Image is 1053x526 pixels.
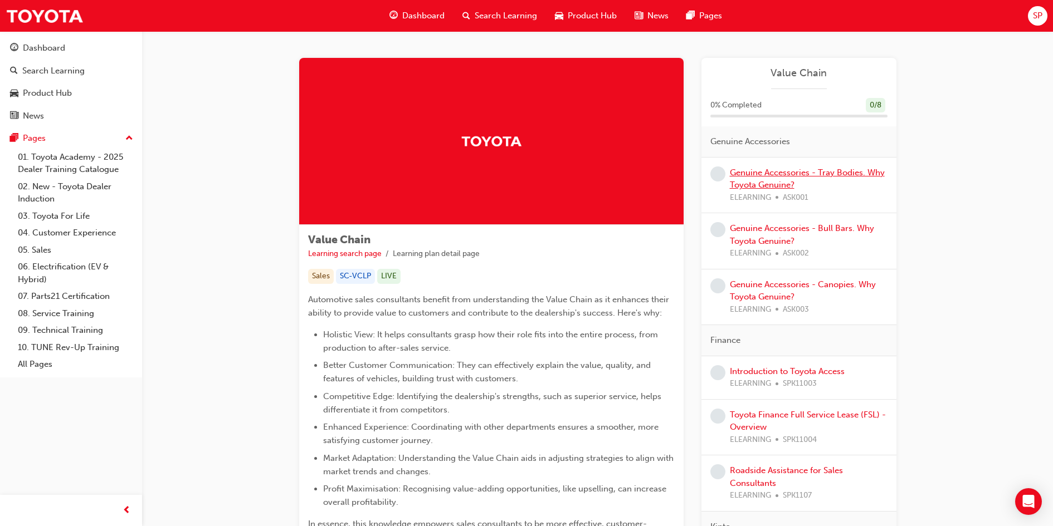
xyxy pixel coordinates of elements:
span: ASK002 [783,247,809,260]
span: Profit Maximisation: Recognising value-adding opportunities, like upselling, can increase overall... [323,484,669,507]
span: learningRecordVerb_NONE-icon [710,222,725,237]
span: Pages [699,9,722,22]
a: 06. Electrification (EV & Hybrid) [13,258,138,288]
a: Search Learning [4,61,138,81]
a: car-iconProduct Hub [546,4,626,27]
div: Pages [23,132,46,145]
a: Product Hub [4,83,138,104]
a: 10. TUNE Rev-Up Training [13,339,138,356]
div: Open Intercom Messenger [1015,488,1042,515]
a: 08. Service Training [13,305,138,322]
span: ELEARNING [730,247,771,260]
a: 01. Toyota Academy - 2025 Dealer Training Catalogue [13,149,138,178]
span: up-icon [125,131,133,146]
a: 02. New - Toyota Dealer Induction [13,178,138,208]
span: car-icon [10,89,18,99]
a: search-iconSearch Learning [454,4,546,27]
button: DashboardSearch LearningProduct HubNews [4,36,138,128]
span: ASK001 [783,191,808,204]
div: Product Hub [23,87,72,100]
span: ELEARNING [730,303,771,316]
span: Dashboard [402,9,445,22]
span: prev-icon [123,504,131,518]
a: pages-iconPages [677,4,731,27]
a: Dashboard [4,38,138,58]
span: News [647,9,669,22]
span: Product Hub [568,9,617,22]
button: Pages [4,128,138,149]
div: 0 / 8 [866,98,885,113]
span: search-icon [462,9,470,23]
div: Search Learning [22,65,85,77]
a: 05. Sales [13,242,138,259]
a: Genuine Accessories - Tray Bodies. Why Toyota Genuine? [730,168,885,190]
a: Genuine Accessories - Canopies. Why Toyota Genuine? [730,279,876,302]
span: SPK1107 [783,489,812,502]
span: pages-icon [686,9,695,23]
span: ELEARNING [730,191,771,204]
span: SPK11004 [783,434,817,446]
span: learningRecordVerb_NONE-icon [710,166,725,181]
a: news-iconNews [626,4,677,27]
span: guage-icon [389,9,398,23]
span: Market Adaptation: Understanding the Value Chain aids in adjusting strategies to align with marke... [323,453,676,476]
span: Finance [710,334,740,347]
span: learningRecordVerb_NONE-icon [710,409,725,424]
span: SPK11003 [783,377,817,390]
span: car-icon [555,9,563,23]
a: Learning search page [308,249,382,258]
span: Enhanced Experience: Coordinating with other departments ensures a smoother, more satisfying cust... [323,422,661,445]
span: learningRecordVerb_NONE-icon [710,464,725,479]
a: Roadside Assistance for Sales Consultants [730,465,843,488]
span: Value Chain [308,233,370,246]
span: ELEARNING [730,489,771,502]
span: search-icon [10,66,18,76]
div: News [23,110,44,122]
a: guage-iconDashboard [381,4,454,27]
span: news-icon [635,9,643,23]
div: SC-VCLP [336,269,375,284]
span: Competitive Edge: Identifying the dealership's strengths, such as superior service, helps differe... [323,391,664,415]
span: ELEARNING [730,377,771,390]
span: 0 % Completed [710,99,762,112]
a: All Pages [13,356,138,373]
span: ELEARNING [730,434,771,446]
span: Holistic View: It helps consultants grasp how their role fits into the entire process, from produ... [323,330,660,353]
button: SP [1028,6,1047,26]
span: Automotive sales consultants benefit from understanding the Value Chain as it enhances their abil... [308,294,671,318]
span: ASK003 [783,303,809,316]
li: Learning plan detail page [393,248,480,260]
div: LIVE [377,269,401,284]
div: Sales [308,269,334,284]
span: guage-icon [10,43,18,53]
span: SP [1033,9,1042,22]
span: Better Customer Communication: They can effectively explain the value, quality, and features of v... [323,360,653,384]
a: Introduction to Toyota Access [730,366,845,376]
span: news-icon [10,111,18,121]
a: Toyota Finance Full Service Lease (FSL) - Overview [730,410,886,432]
img: Trak [6,3,84,28]
a: Value Chain [710,67,888,80]
a: 09. Technical Training [13,322,138,339]
img: Trak [461,131,522,151]
span: learningRecordVerb_NONE-icon [710,365,725,380]
div: Dashboard [23,42,65,55]
a: Genuine Accessories - Bull Bars. Why Toyota Genuine? [730,223,874,246]
span: Genuine Accessories [710,135,790,148]
span: pages-icon [10,134,18,144]
a: 04. Customer Experience [13,224,138,242]
a: 03. Toyota For Life [13,208,138,225]
a: 07. Parts21 Certification [13,288,138,305]
span: Search Learning [475,9,537,22]
span: learningRecordVerb_NONE-icon [710,278,725,293]
a: News [4,106,138,126]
